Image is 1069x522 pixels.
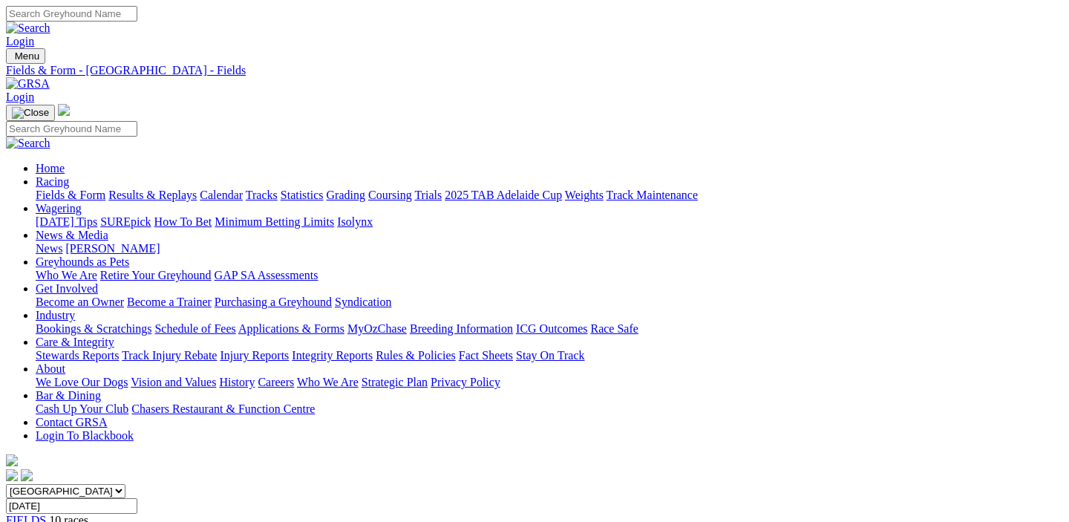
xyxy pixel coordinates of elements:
a: Minimum Betting Limits [215,215,334,228]
a: Bar & Dining [36,389,101,402]
a: [DATE] Tips [36,215,97,228]
a: About [36,362,65,375]
div: About [36,376,1063,389]
a: Trials [414,189,442,201]
a: Become a Trainer [127,296,212,308]
a: Login To Blackbook [36,429,134,442]
a: Racing [36,175,69,188]
a: Schedule of Fees [154,322,235,335]
a: Rules & Policies [376,349,456,362]
a: Login [6,91,34,103]
a: Retire Your Greyhound [100,269,212,281]
div: Wagering [36,215,1063,229]
button: Toggle navigation [6,48,45,64]
div: Care & Integrity [36,349,1063,362]
a: Login [6,35,34,48]
a: Stay On Track [516,349,584,362]
a: Stewards Reports [36,349,119,362]
a: 2025 TAB Adelaide Cup [445,189,562,201]
a: Vision and Values [131,376,216,388]
span: Menu [15,50,39,62]
a: Applications & Forms [238,322,344,335]
img: logo-grsa-white.png [6,454,18,466]
img: Close [12,107,49,119]
a: Purchasing a Greyhound [215,296,332,308]
a: Grading [327,189,365,201]
a: Weights [565,189,604,201]
a: Become an Owner [36,296,124,308]
a: Coursing [368,189,412,201]
a: Fields & Form [36,189,105,201]
img: GRSA [6,77,50,91]
a: GAP SA Assessments [215,269,318,281]
a: Fields & Form - [GEOGRAPHIC_DATA] - Fields [6,64,1063,77]
a: Race Safe [590,322,638,335]
a: ICG Outcomes [516,322,587,335]
a: News [36,242,62,255]
a: How To Bet [154,215,212,228]
div: News & Media [36,242,1063,255]
a: Careers [258,376,294,388]
a: Contact GRSA [36,416,107,428]
a: Greyhounds as Pets [36,255,129,268]
a: Privacy Policy [431,376,500,388]
a: Wagering [36,202,82,215]
a: We Love Our Dogs [36,376,128,388]
a: Bookings & Scratchings [36,322,151,335]
a: SUREpick [100,215,151,228]
a: Fact Sheets [459,349,513,362]
img: logo-grsa-white.png [58,104,70,116]
a: Care & Integrity [36,336,114,348]
a: News & Media [36,229,108,241]
a: History [219,376,255,388]
a: Strategic Plan [362,376,428,388]
div: Bar & Dining [36,402,1063,416]
a: Syndication [335,296,391,308]
img: Search [6,22,50,35]
input: Select date [6,498,137,514]
a: Who We Are [297,376,359,388]
a: Get Involved [36,282,98,295]
img: Search [6,137,50,150]
a: Statistics [281,189,324,201]
a: Chasers Restaurant & Function Centre [131,402,315,415]
a: MyOzChase [347,322,407,335]
a: Isolynx [337,215,373,228]
a: Home [36,162,65,174]
img: facebook.svg [6,469,18,481]
a: Track Maintenance [607,189,698,201]
button: Toggle navigation [6,105,55,121]
a: Calendar [200,189,243,201]
input: Search [6,121,137,137]
div: Industry [36,322,1063,336]
a: Breeding Information [410,322,513,335]
a: Integrity Reports [292,349,373,362]
a: Industry [36,309,75,322]
a: Track Injury Rebate [122,349,217,362]
div: Racing [36,189,1063,202]
a: Results & Replays [108,189,197,201]
a: [PERSON_NAME] [65,242,160,255]
img: twitter.svg [21,469,33,481]
a: Injury Reports [220,349,289,362]
a: Who We Are [36,269,97,281]
a: Cash Up Your Club [36,402,128,415]
a: Tracks [246,189,278,201]
input: Search [6,6,137,22]
div: Greyhounds as Pets [36,269,1063,282]
div: Get Involved [36,296,1063,309]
